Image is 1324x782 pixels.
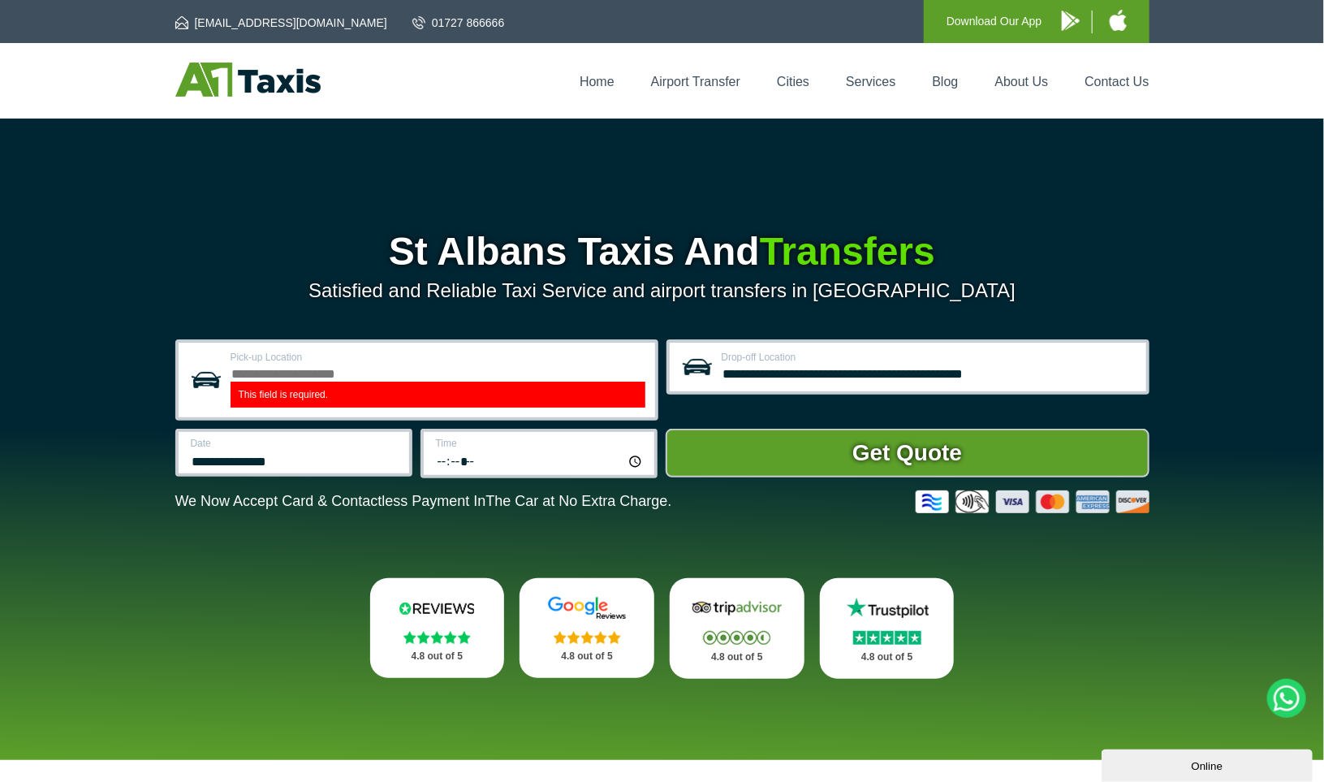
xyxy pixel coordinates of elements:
a: Google Stars 4.8 out of 5 [520,578,654,678]
h1: St Albans Taxis And [175,232,1149,271]
button: Get Quote [666,429,1149,477]
a: Blog [932,75,958,89]
a: Airport Transfer [651,75,740,89]
a: 01727 866666 [412,15,505,31]
iframe: chat widget [1102,746,1316,782]
span: The Car at No Extra Charge. [485,493,671,509]
img: Trustpilot [839,596,936,620]
p: 4.8 out of 5 [838,647,937,668]
img: Credit And Debit Cards [916,490,1149,513]
a: Contact Us [1085,75,1149,89]
a: Tripadvisor Stars 4.8 out of 5 [670,578,804,679]
p: 4.8 out of 5 [537,646,636,667]
label: This field is required. [231,382,645,408]
p: We Now Accept Card & Contactless Payment In [175,493,672,510]
a: Cities [777,75,809,89]
img: Reviews.io [388,596,485,620]
a: Home [580,75,615,89]
p: Download Our App [947,11,1042,32]
img: Tripadvisor [688,596,786,620]
img: A1 Taxis iPhone App [1110,10,1127,31]
img: Stars [554,631,621,644]
img: Stars [403,631,471,644]
a: Services [846,75,895,89]
a: [EMAIL_ADDRESS][DOMAIN_NAME] [175,15,387,31]
img: A1 Taxis St Albans LTD [175,63,321,97]
span: Transfers [760,230,935,273]
label: Drop-off Location [722,352,1136,362]
label: Time [436,439,645,448]
label: Date [191,439,399,448]
img: A1 Taxis Android App [1062,11,1080,31]
a: Trustpilot Stars 4.8 out of 5 [820,578,955,679]
img: Stars [853,631,921,645]
p: Satisfied and Reliable Taxi Service and airport transfers in [GEOGRAPHIC_DATA] [175,279,1149,302]
img: Google [538,596,636,620]
p: 4.8 out of 5 [688,647,787,668]
img: Stars [703,631,770,645]
label: Pick-up Location [231,352,645,362]
p: 4.8 out of 5 [388,646,487,667]
a: Reviews.io Stars 4.8 out of 5 [370,578,505,678]
a: About Us [995,75,1049,89]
